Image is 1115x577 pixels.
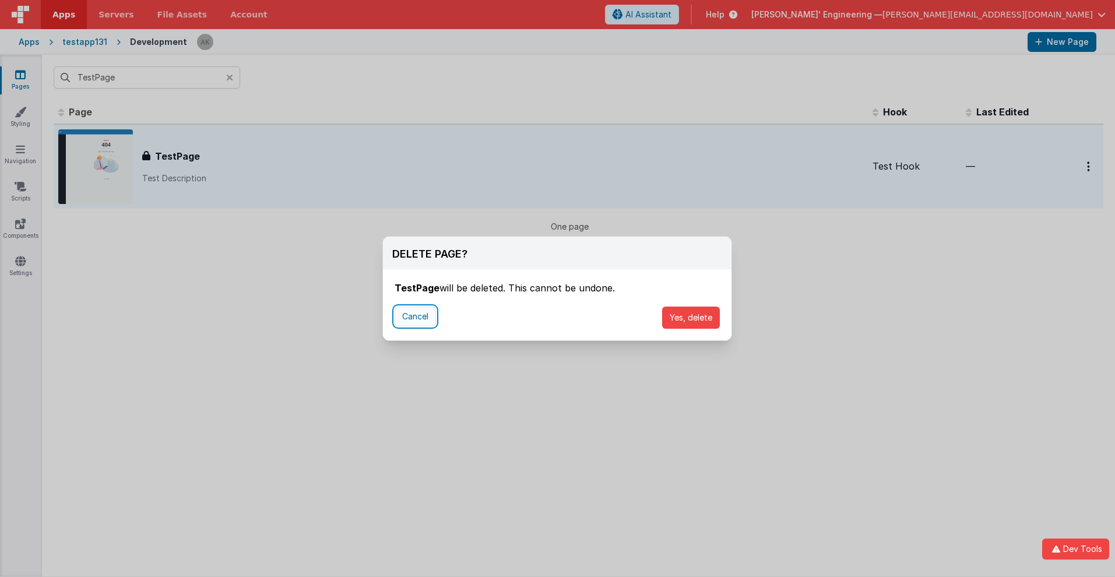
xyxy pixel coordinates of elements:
[392,246,467,262] div: DELETE PAGE?
[395,269,720,295] div: will be deleted. This cannot be undone.
[395,307,436,326] button: Cancel
[1042,539,1109,560] button: Dev Tools
[395,282,439,294] b: TestPage
[662,307,720,329] button: Yes, delete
